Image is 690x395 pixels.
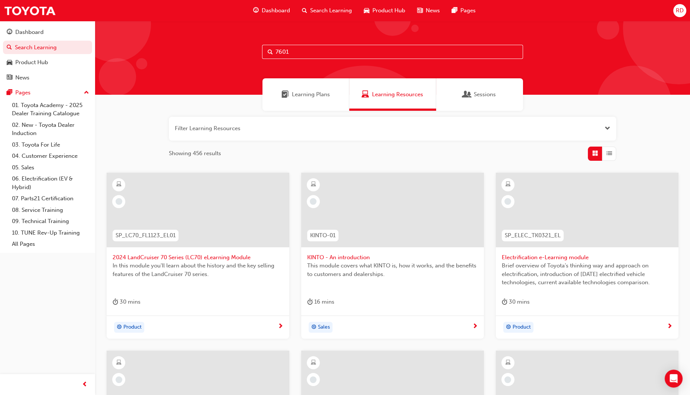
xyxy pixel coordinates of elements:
[3,86,92,100] button: Pages
[463,90,471,99] span: Sessions
[417,6,423,15] span: news-icon
[310,6,352,15] span: Search Learning
[318,323,330,332] span: Sales
[262,45,523,59] input: Search...
[502,297,530,307] div: 30 mins
[169,149,221,158] span: Showing 456 results
[278,323,283,330] span: next-icon
[15,88,31,97] div: Pages
[3,25,92,39] a: Dashboard
[15,28,44,37] div: Dashboard
[281,90,289,99] span: Learning Plans
[7,29,12,36] span: guage-icon
[3,56,92,69] a: Product Hub
[117,323,122,332] span: target-icon
[9,216,92,227] a: 09. Technical Training
[292,90,330,99] span: Learning Plans
[502,261,672,287] span: Brief overview of Toyota’s thinking way and approach on electrification, introduction of [DATE] e...
[116,376,122,383] span: learningRecordVerb_NONE-icon
[676,6,684,15] span: RD
[3,24,92,86] button: DashboardSearch LearningProduct HubNews
[9,193,92,204] a: 07. Parts21 Certification
[253,6,259,15] span: guage-icon
[665,370,683,388] div: Open Intercom Messenger
[113,297,118,307] span: duration-icon
[307,261,478,278] span: This module covers what KINTO is, how it works, and the benefits to customers and dealerships.
[113,297,141,307] div: 30 mins
[504,198,511,205] span: learningRecordVerb_NONE-icon
[667,323,672,330] span: next-icon
[496,173,678,339] a: SP_ELEC_TK0321_ELElectrification e-Learning moduleBrief overview of Toyota’s thinking way and app...
[302,6,307,15] span: search-icon
[9,173,92,193] a: 06. Electrification (EV & Hybrid)
[296,3,358,18] a: search-iconSearch Learning
[504,376,511,383] span: learningRecordVerb_NONE-icon
[7,75,12,81] span: news-icon
[311,358,316,368] span: learningResourceType_ELEARNING-icon
[364,6,369,15] span: car-icon
[15,58,48,67] div: Product Hub
[9,204,92,216] a: 08. Service Training
[116,198,122,205] span: learningRecordVerb_NONE-icon
[372,6,405,15] span: Product Hub
[82,380,88,389] span: prev-icon
[362,90,369,99] span: Learning Resources
[9,139,92,151] a: 03. Toyota For Life
[349,78,436,111] a: Learning ResourcesLearning Resources
[123,323,142,332] span: Product
[460,6,476,15] span: Pages
[9,162,92,173] a: 05. Sales
[3,71,92,85] a: News
[262,6,290,15] span: Dashboard
[307,253,478,262] span: KINTO - An introduction
[307,297,334,307] div: 16 mins
[9,119,92,139] a: 02. New - Toyota Dealer Induction
[426,6,440,15] span: News
[7,59,12,66] span: car-icon
[247,3,296,18] a: guage-iconDashboard
[113,253,283,262] span: 2024 LandCruiser 70 Series (LC70) eLearning Module
[9,227,92,239] a: 10. TUNE Rev-Up Training
[411,3,446,18] a: news-iconNews
[310,198,316,205] span: learningRecordVerb_NONE-icon
[358,3,411,18] a: car-iconProduct Hub
[311,180,316,189] span: learningResourceType_ELEARNING-icon
[116,358,122,368] span: learningResourceType_ELEARNING-icon
[310,376,316,383] span: learningRecordVerb_NONE-icon
[3,41,92,54] a: Search Learning
[307,297,313,307] span: duration-icon
[472,323,478,330] span: next-icon
[113,261,283,278] span: In this module you'll learn about the history and the key selling features of the LandCruiser 70 ...
[107,173,289,339] a: SP_LC70_FL1123_EL012024 LandCruiser 70 Series (LC70) eLearning ModuleIn this module you'll learn ...
[4,2,56,19] img: Trak
[505,231,561,240] span: SP_ELEC_TK0321_EL
[15,73,29,82] div: News
[7,90,12,96] span: pages-icon
[116,231,176,240] span: SP_LC70_FL1123_EL01
[592,149,598,158] span: Grid
[268,48,273,56] span: Search
[9,100,92,119] a: 01. Toyota Academy - 2025 Dealer Training Catalogue
[673,4,686,17] button: RD
[310,231,335,240] span: KINTO-01
[116,180,122,189] span: learningResourceType_ELEARNING-icon
[372,90,423,99] span: Learning Resources
[9,238,92,250] a: All Pages
[605,124,610,133] button: Open the filter
[506,323,511,332] span: target-icon
[505,358,510,368] span: learningResourceType_ELEARNING-icon
[513,323,531,332] span: Product
[502,253,672,262] span: Electrification e-Learning module
[262,78,349,111] a: Learning PlansLearning Plans
[7,44,12,51] span: search-icon
[502,297,507,307] span: duration-icon
[84,88,89,98] span: up-icon
[505,180,510,189] span: learningResourceType_ELEARNING-icon
[474,90,496,99] span: Sessions
[436,78,523,111] a: SessionsSessions
[301,173,484,339] a: KINTO-01KINTO - An introductionThis module covers what KINTO is, how it works, and the benefits t...
[9,150,92,162] a: 04. Customer Experience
